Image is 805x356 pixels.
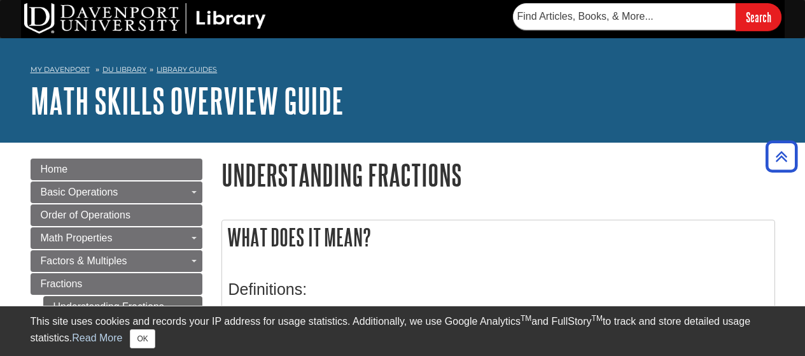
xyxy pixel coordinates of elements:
h2: What does it mean? [222,220,774,254]
a: My Davenport [31,64,90,75]
a: Math Properties [31,227,202,249]
a: Understanding Fractions [43,296,202,318]
span: Fractions [41,278,83,289]
button: Close [130,329,155,348]
nav: breadcrumb [31,61,775,82]
form: Searches DU Library's articles, books, and more [513,3,781,31]
span: Home [41,164,68,174]
a: Math Skills Overview Guide [31,81,344,120]
span: Order of Operations [41,210,130,220]
a: Fractions [31,273,202,295]
a: Read More [72,332,122,343]
sup: TM [521,314,531,323]
sup: TM [592,314,603,323]
input: Find Articles, Books, & More... [513,3,736,30]
span: Factors & Multiples [41,255,127,266]
a: Home [31,159,202,180]
a: Order of Operations [31,204,202,226]
span: Basic Operations [41,187,118,197]
a: Basic Operations [31,182,202,203]
div: This site uses cookies and records your IP address for usage statistics. Additionally, we use Goo... [31,314,775,348]
a: Back to Top [761,148,802,165]
img: DU Library [24,3,266,34]
a: Factors & Multiples [31,250,202,272]
a: DU Library [102,65,146,74]
a: Library Guides [157,65,217,74]
h3: Definitions: [228,280,768,299]
h1: Understanding Fractions [221,159,775,191]
input: Search [736,3,781,31]
span: Math Properties [41,232,113,243]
